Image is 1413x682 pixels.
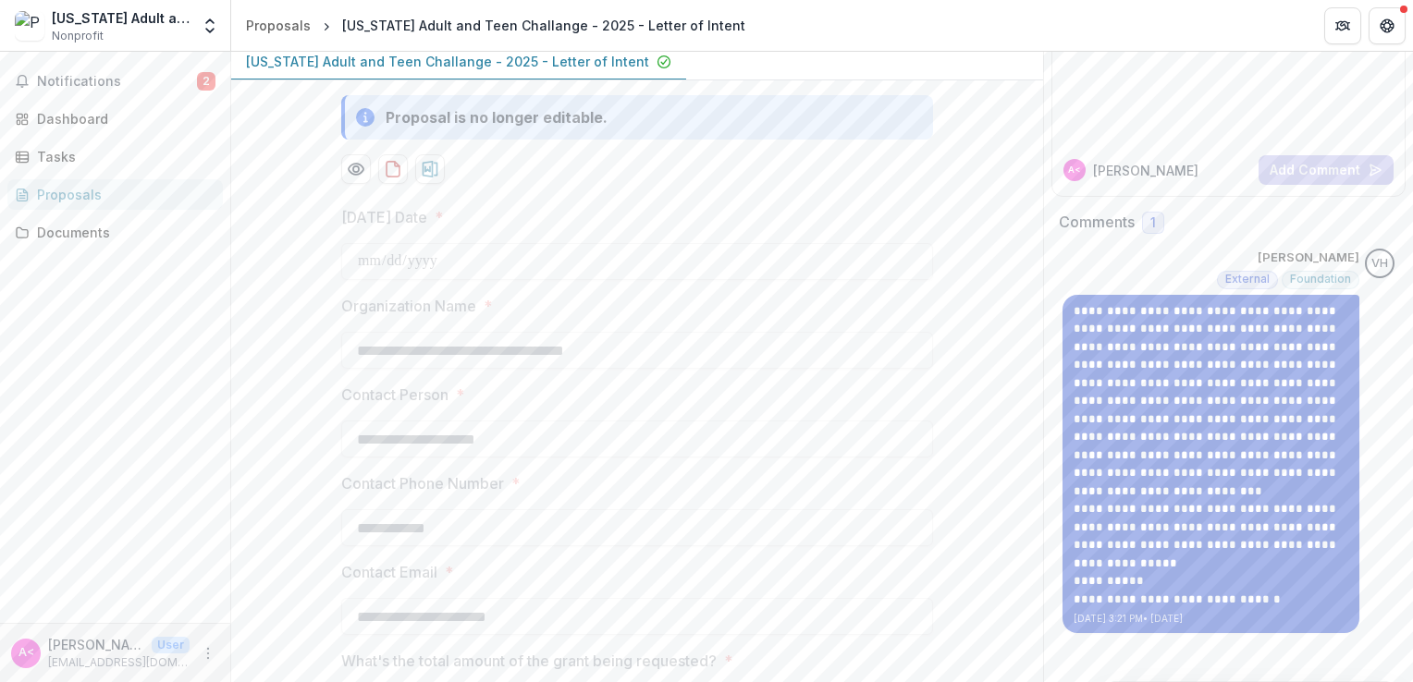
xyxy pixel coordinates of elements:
p: [EMAIL_ADDRESS][DOMAIN_NAME] [48,654,190,671]
span: Foundation [1290,273,1351,286]
button: Open entity switcher [197,7,223,44]
div: Proposals [246,16,311,35]
p: Contact Phone Number [341,472,504,494]
p: [DATE] Date [341,206,427,228]
div: [US_STATE] Adult and Teen Challange - 2025 - Letter of Intent [342,16,745,35]
div: Valeri Harteg [1371,258,1388,270]
div: Proposal is no longer editable. [386,106,608,128]
span: Nonprofit [52,28,104,44]
button: Add Comment [1259,155,1394,185]
button: More [197,642,219,664]
span: 1 [1150,215,1156,231]
p: User [152,637,190,653]
h2: Comments [1059,213,1135,231]
button: Preview b381b887-fe03-4e6e-a7cb-97f6f097ddf4-0.pdf [341,154,371,184]
nav: breadcrumb [239,12,753,39]
a: Proposals [239,12,318,39]
button: Notifications2 [7,67,223,96]
p: [PERSON_NAME] <[EMAIL_ADDRESS][DOMAIN_NAME]> [48,635,144,654]
p: Contact Email [341,561,437,583]
span: External [1225,273,1270,286]
div: Proposals [37,185,208,204]
div: Amanda Van der Linden <avanderlinden@paatc.org> [1068,165,1081,175]
a: Dashboard [7,104,223,134]
img: Pennsylvania Adult and Teen Challange [15,11,44,41]
p: [DATE] 3:21 PM • [DATE] [1074,612,1348,626]
div: Documents [37,223,208,242]
p: [US_STATE] Adult and Teen Challange - 2025 - Letter of Intent [246,52,649,71]
p: Contact Person [341,384,448,406]
a: Documents [7,217,223,248]
div: Dashboard [37,109,208,128]
button: download-proposal [415,154,445,184]
p: [PERSON_NAME] [1258,249,1359,267]
p: Organization Name [341,295,476,317]
p: What's the total amount of the grant being requested? [341,650,717,672]
button: download-proposal [378,154,408,184]
a: Proposals [7,179,223,210]
a: Tasks [7,141,223,172]
span: Notifications [37,74,197,90]
p: [PERSON_NAME] [1093,161,1198,180]
div: Tasks [37,147,208,166]
button: Partners [1324,7,1361,44]
div: Amanda Van der Linden <avanderlinden@paatc.org> [18,647,34,659]
button: Get Help [1369,7,1406,44]
span: 2 [197,72,215,91]
div: [US_STATE] Adult and Teen Challange [52,8,190,28]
